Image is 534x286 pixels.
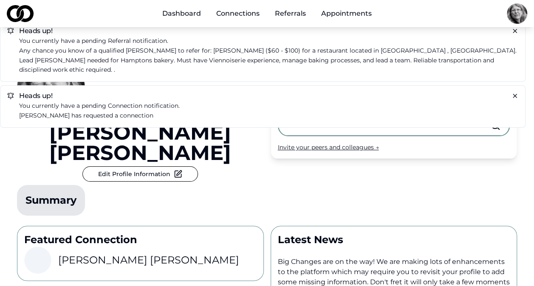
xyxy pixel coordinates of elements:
[155,5,208,22] a: Dashboard
[25,193,76,207] div: Summary
[82,166,198,182] button: Edit Profile Information
[7,28,518,34] h5: Heads up!
[19,111,518,121] p: [PERSON_NAME] has requested a connection
[19,101,518,121] a: You currently have a pending connection notification.[PERSON_NAME] has requested a connection
[155,5,379,22] nav: Main
[19,102,180,109] span: You currently have a pending notification.
[7,5,34,22] img: logo
[19,46,518,75] p: Any chance you know of a qualified [PERSON_NAME] to refer for: [PERSON_NAME] ($60 - $100) for a r...
[209,5,266,22] a: Connections
[17,122,264,163] a: [PERSON_NAME] [PERSON_NAME]
[108,102,142,109] span: connection
[268,5,313,22] a: Referrals
[278,233,510,247] p: Latest News
[314,5,379,22] a: Appointments
[278,143,510,151] div: Invite your peers and colleagues →
[24,233,257,247] p: Featured Connection
[7,93,518,99] h5: Heads up!
[58,253,239,267] h3: [PERSON_NAME] [PERSON_NAME]
[108,37,131,45] span: referral
[19,37,168,45] span: You currently have a pending notification.
[507,3,527,24] img: 151bdd3b-4127-446e-a928-506788e6e668-Me-profile_picture.jpg
[19,36,518,75] a: You currently have a pending referral notification.Any chance you know of a qualified [PERSON_NAM...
